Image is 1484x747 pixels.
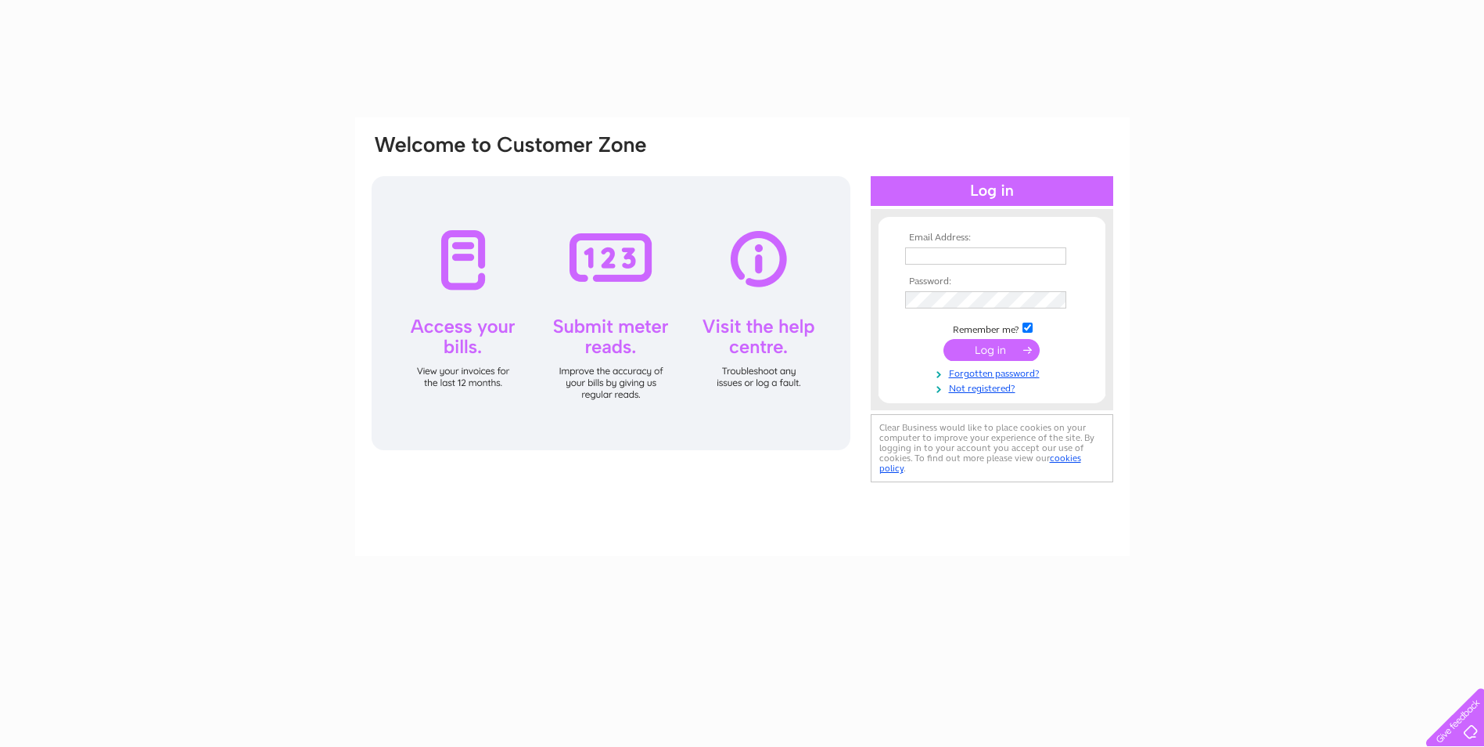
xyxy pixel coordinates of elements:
[901,276,1083,287] th: Password:
[905,380,1083,395] a: Not registered?
[905,365,1083,380] a: Forgotten password?
[901,233,1083,244] th: Email Address:
[879,453,1081,474] a: cookies policy
[871,414,1113,482] div: Clear Business would like to place cookies on your computer to improve your experience of the sit...
[901,320,1083,336] td: Remember me?
[943,339,1040,361] input: Submit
